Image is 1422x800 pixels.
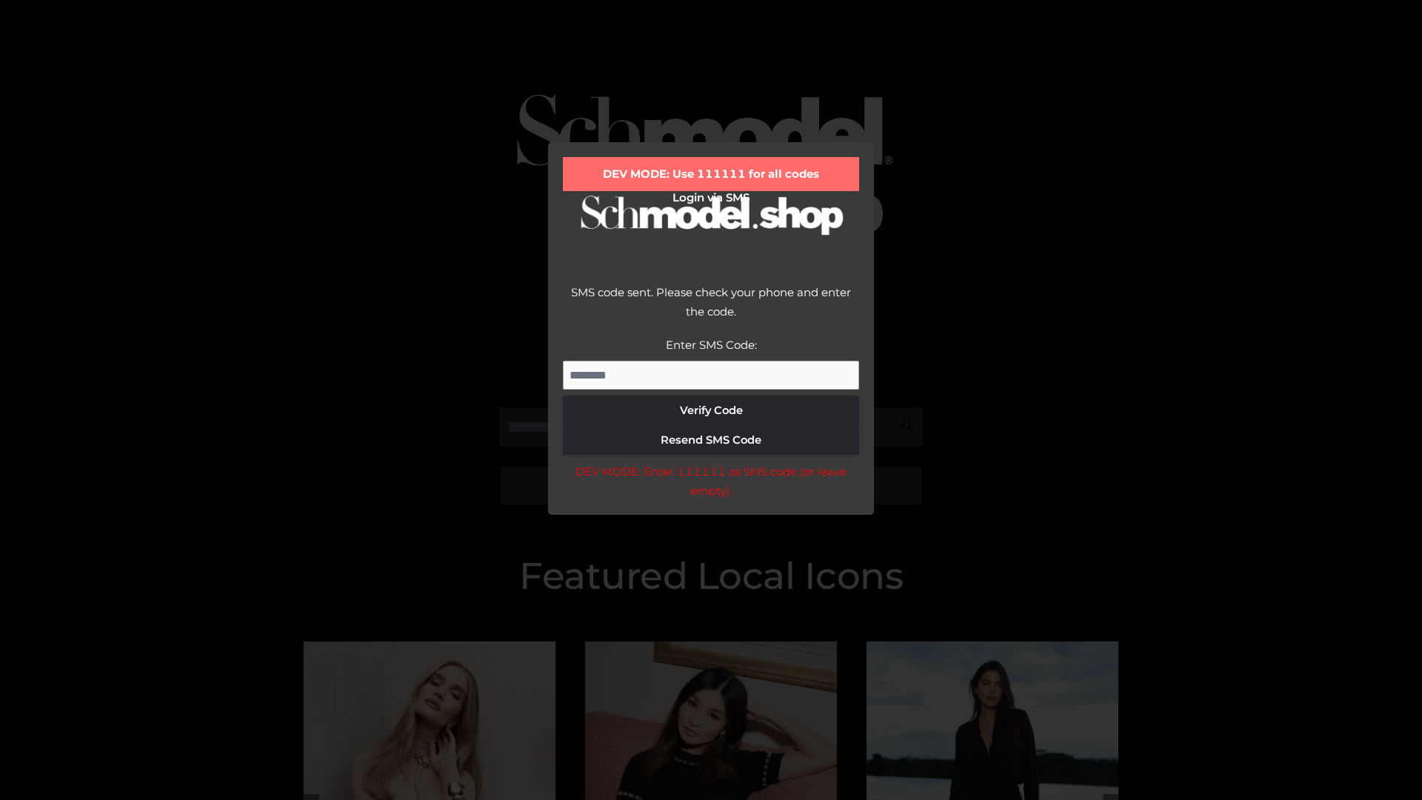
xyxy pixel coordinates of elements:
[563,425,859,455] button: Resend SMS Code
[563,191,859,204] h2: Login via SMS
[666,338,757,352] label: Enter SMS Code:
[563,283,859,336] div: SMS code sent. Please check your phone and enter the code.
[563,396,859,425] button: Verify Code
[563,157,859,191] div: DEV MODE: Use 111111 for all codes
[563,462,859,500] div: DEV MODE: Enter 111111 as SMS code (or leave empty).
